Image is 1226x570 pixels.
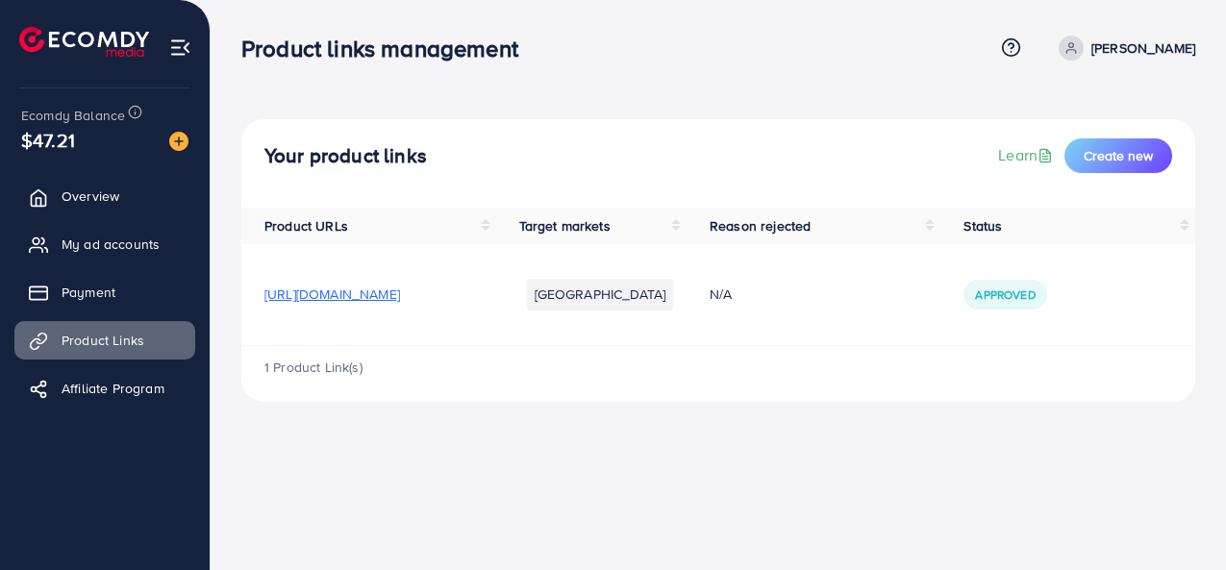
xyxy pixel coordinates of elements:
span: $47.21 [21,126,75,154]
img: logo [19,27,149,57]
span: Product Links [62,331,144,350]
span: Reason rejected [710,216,811,235]
h4: Your product links [264,144,427,168]
span: Affiliate Program [62,379,164,398]
span: Payment [62,283,115,302]
img: image [169,132,188,151]
span: Overview [62,186,119,206]
a: Overview [14,177,195,215]
span: [URL][DOMAIN_NAME] [264,285,400,304]
a: [PERSON_NAME] [1051,36,1195,61]
span: N/A [710,285,732,304]
iframe: Chat [1144,483,1212,556]
button: Create new [1064,138,1172,173]
span: Target markets [519,216,611,235]
img: menu [169,37,191,59]
span: My ad accounts [62,235,160,254]
span: Ecomdy Balance [21,106,125,125]
a: My ad accounts [14,225,195,263]
span: 1 Product Link(s) [264,358,363,377]
h3: Product links management [241,35,534,62]
a: Product Links [14,321,195,359]
a: Payment [14,273,195,311]
a: Affiliate Program [14,369,195,408]
a: Learn [998,144,1057,166]
p: [PERSON_NAME] [1091,37,1195,60]
span: Create new [1084,146,1153,165]
span: Approved [975,286,1035,303]
li: [GEOGRAPHIC_DATA] [527,279,674,310]
span: Product URLs [264,216,348,235]
span: Status [963,216,1002,235]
